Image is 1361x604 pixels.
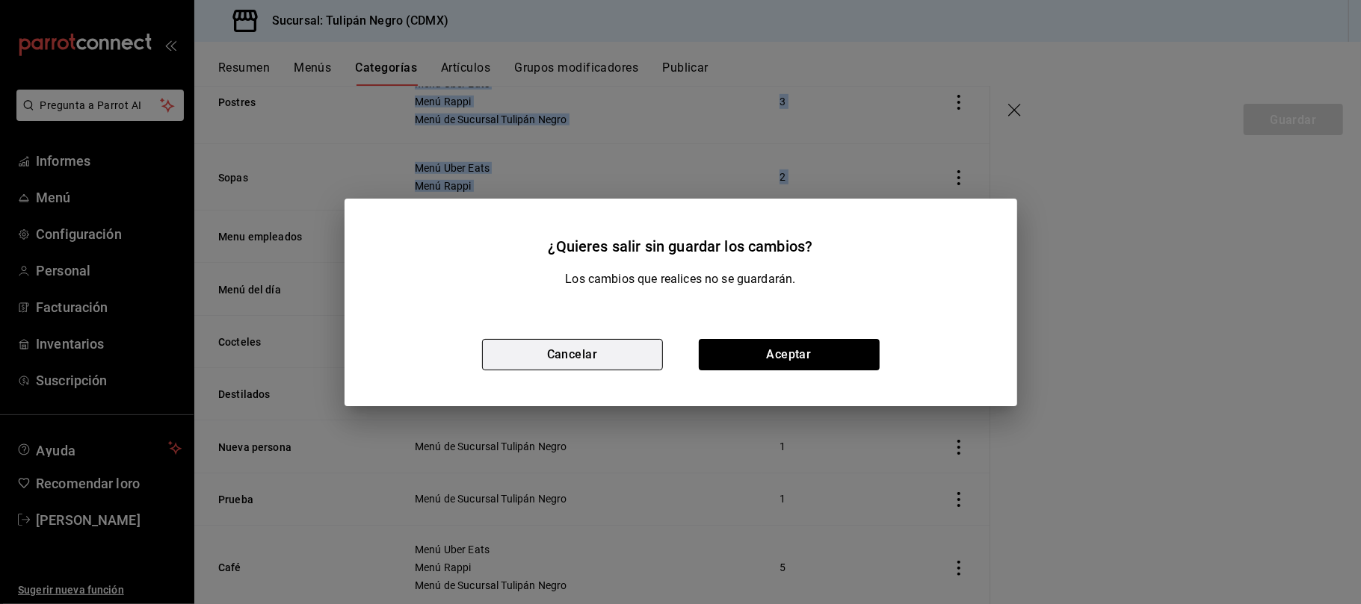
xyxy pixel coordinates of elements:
[482,339,663,370] button: Cancelar
[766,347,811,361] font: Aceptar
[549,237,813,255] font: ¿Quieres salir sin guardar los cambios?
[699,339,880,370] button: Aceptar
[547,347,598,361] font: Cancelar
[565,272,795,286] font: Los cambios que realices no se guardarán.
